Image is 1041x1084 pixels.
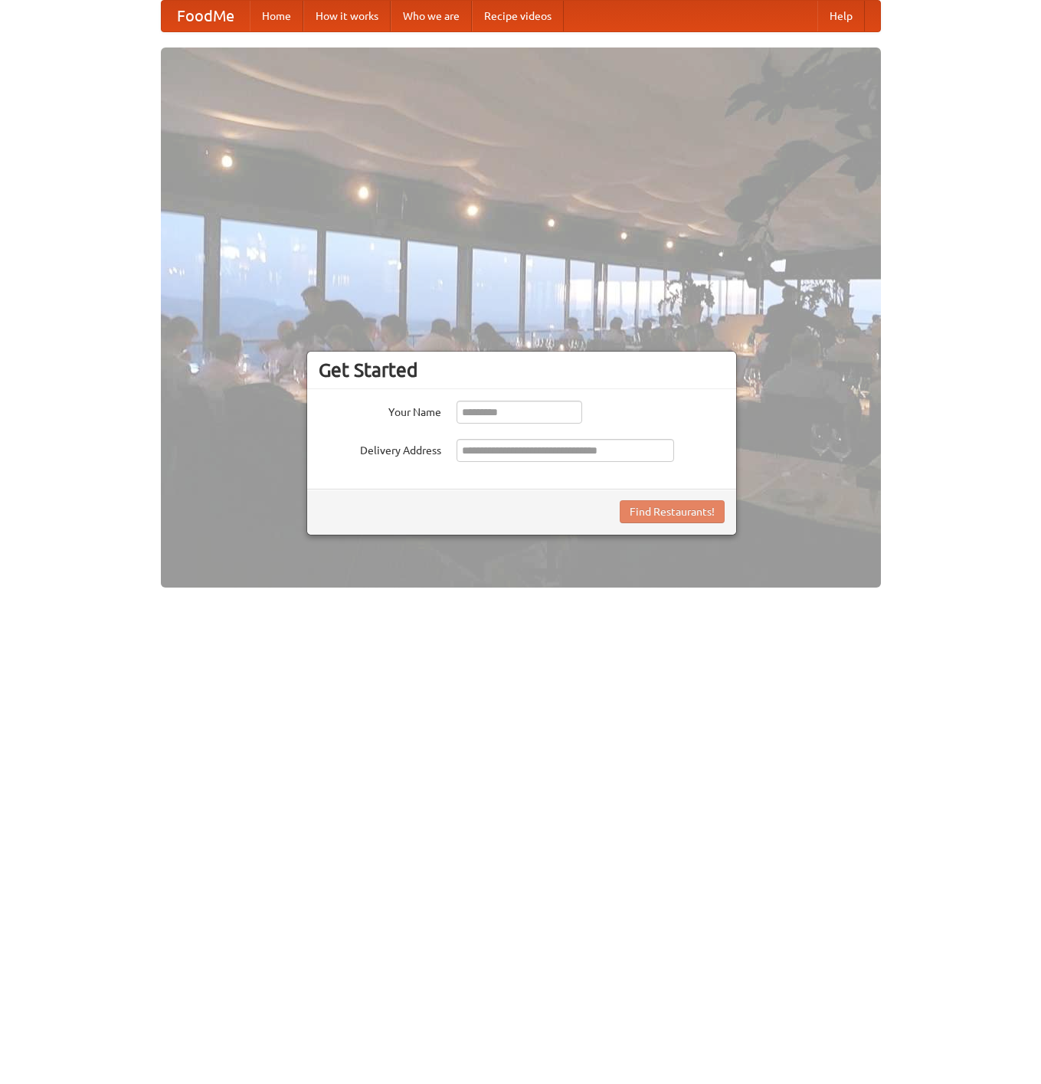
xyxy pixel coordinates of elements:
[319,439,441,458] label: Delivery Address
[319,401,441,420] label: Your Name
[391,1,472,31] a: Who we are
[817,1,865,31] a: Help
[472,1,564,31] a: Recipe videos
[303,1,391,31] a: How it works
[250,1,303,31] a: Home
[319,359,725,382] h3: Get Started
[162,1,250,31] a: FoodMe
[620,500,725,523] button: Find Restaurants!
